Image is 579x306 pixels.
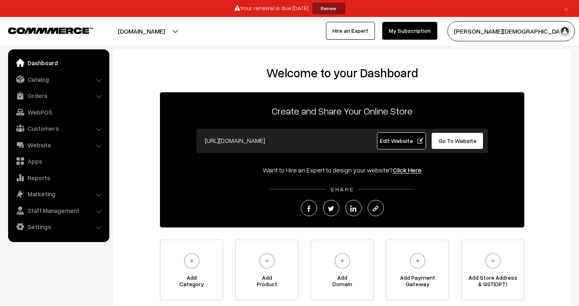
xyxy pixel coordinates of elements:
a: Renew [313,3,345,14]
span: Edit Website [380,137,423,144]
a: AddCategory [160,240,223,300]
a: AddProduct [235,240,298,300]
a: AddDomain [311,240,374,300]
a: My Subscription [382,22,437,40]
img: plus.svg [331,250,353,272]
a: Catalog [10,72,106,87]
img: plus.svg [407,250,429,272]
span: Go To Website [439,137,477,144]
h2: Welcome to your Dashboard [121,66,563,80]
img: user [559,25,571,37]
a: Add Store Address& GST(OPT) [461,240,524,300]
img: plus.svg [482,250,504,272]
a: Marketing [10,187,106,201]
span: Add Domain [311,274,373,291]
span: SHARE [326,186,358,193]
a: Website [10,138,106,152]
span: Add Category [160,274,223,291]
img: COMMMERCE [8,28,93,34]
img: plus.svg [181,250,203,272]
p: Create and Share Your Online Store [160,104,524,118]
a: Hire an Expert [326,22,375,40]
button: [PERSON_NAME][DEMOGRAPHIC_DATA] [447,21,575,41]
span: Add Product [236,274,298,291]
span: Add Payment Gateway [386,274,449,291]
a: Click Here [393,166,421,174]
span: Add Store Address & GST(OPT) [462,274,524,291]
img: plus.svg [256,250,278,272]
a: Orders [10,88,106,103]
a: Apps [10,154,106,168]
a: WebPOS [10,105,106,119]
button: [DOMAIN_NAME] [89,21,193,41]
a: Customers [10,121,106,136]
a: Dashboard [10,55,106,70]
a: Settings [10,219,106,234]
a: COMMMERCE [8,25,79,35]
a: Add PaymentGateway [386,240,449,300]
a: Staff Management [10,203,106,218]
a: Edit Website [377,132,426,149]
a: Reports [10,170,106,185]
div: Want to Hire an Expert to design your website? [160,165,524,175]
div: Your renewal is due [DATE] [3,3,576,14]
a: Go To Website [431,132,483,149]
a: × [561,4,572,13]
